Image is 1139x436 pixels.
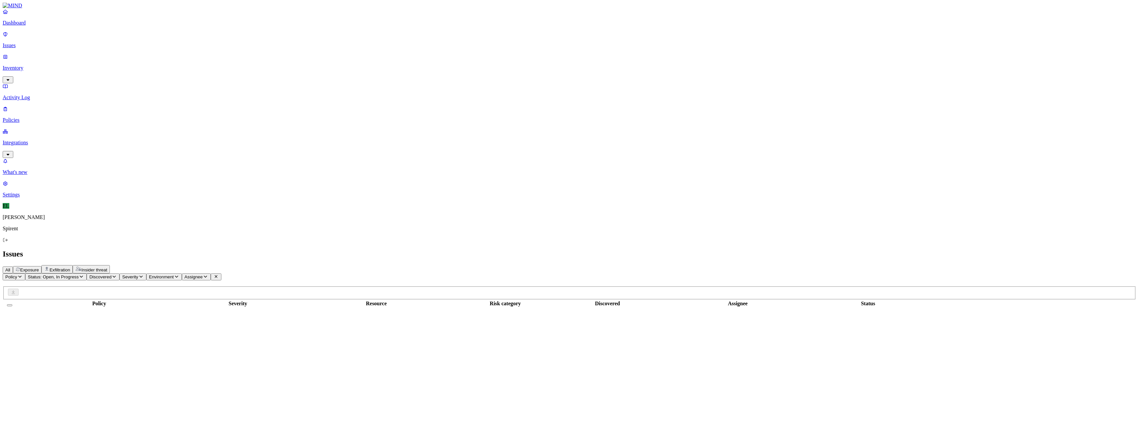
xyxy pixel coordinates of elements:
span: Policy [5,274,17,279]
p: Dashboard [3,20,1136,26]
a: What's new [3,158,1136,175]
span: Assignee [185,274,203,279]
div: Risk category [460,301,551,307]
div: Status [813,301,923,307]
a: MIND [3,3,1136,9]
p: What's new [3,169,1136,175]
span: Status: Open, In Progress [28,274,79,279]
h2: Issues [3,250,1136,258]
span: EL [3,203,9,209]
p: Settings [3,192,1136,198]
span: Discovered [89,274,112,279]
p: Issues [3,42,1136,48]
a: Issues [3,31,1136,48]
div: Policy [17,301,182,307]
p: [PERSON_NAME] [3,214,1136,220]
a: Activity Log [3,83,1136,101]
a: Inventory [3,54,1136,82]
div: Severity [183,301,293,307]
span: Exposure [20,267,39,272]
img: MIND [3,3,22,9]
div: Assignee [664,301,812,307]
span: All [5,267,10,272]
p: Spirent [3,226,1136,232]
p: Policies [3,117,1136,123]
a: Integrations [3,128,1136,157]
a: Settings [3,181,1136,198]
div: Discovered [552,301,662,307]
a: Dashboard [3,9,1136,26]
span: Severity [122,274,138,279]
a: Policies [3,106,1136,123]
p: Activity Log [3,95,1136,101]
p: Inventory [3,65,1136,71]
span: Environment [149,274,174,279]
span: Exfiltration [49,267,70,272]
p: Integrations [3,140,1136,146]
button: Select all [7,304,12,306]
span: Insider threat [81,267,107,272]
div: Resource [294,301,458,307]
